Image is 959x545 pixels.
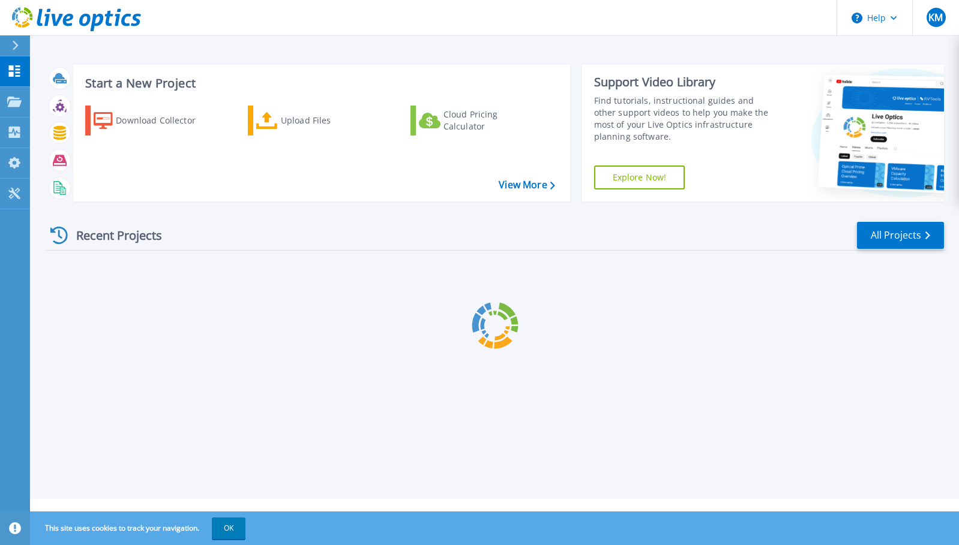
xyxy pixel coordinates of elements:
div: Cloud Pricing Calculator [443,109,540,133]
span: KM [928,13,943,22]
a: Upload Files [248,106,382,136]
span: This site uses cookies to track your navigation. [33,517,245,539]
a: View More [499,179,555,191]
a: Explore Now! [594,165,685,189]
a: All Projects [857,222,944,249]
div: Recent Projects [46,221,178,250]
button: OK [212,517,245,539]
a: Cloud Pricing Calculator [410,106,544,136]
div: Support Video Library [594,74,777,90]
div: Upload Files [281,109,377,133]
div: Download Collector [116,109,212,133]
h3: Start a New Project [85,77,555,90]
a: Download Collector [85,106,219,136]
div: Find tutorials, instructional guides and other support videos to help you make the most of your L... [594,95,777,143]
